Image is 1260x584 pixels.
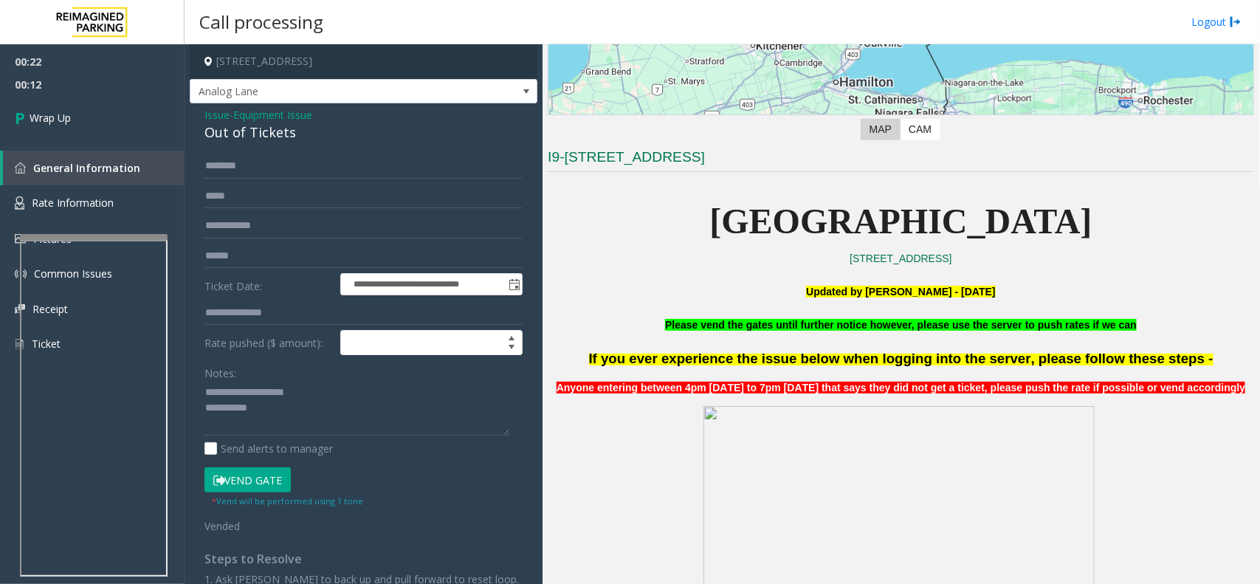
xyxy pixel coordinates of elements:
h4: [STREET_ADDRESS] [190,44,537,79]
img: 'icon' [15,337,24,351]
img: logout [1230,14,1242,30]
span: Analog Lane [190,80,467,103]
b: Updated by [PERSON_NAME] - [DATE] [806,286,995,298]
small: Vend will be performed using 1 tone [212,495,363,506]
span: Equipment Issue [233,107,312,123]
button: Vend Gate [204,467,291,492]
span: Rate Information [32,196,114,210]
a: [STREET_ADDRESS] [850,253,951,264]
span: Vended [204,519,240,533]
span: Anyone entering between 4pm [DATE] to 7pm [DATE] that says they did not get a ticket, please push... [557,382,1246,394]
span: Issue [204,107,230,123]
a: Logout [1191,14,1242,30]
h3: I9-[STREET_ADDRESS] [548,148,1254,172]
span: Increase value [501,331,522,343]
span: [GEOGRAPHIC_DATA] [710,202,1092,241]
img: 'icon' [15,234,26,244]
span: - [230,108,312,122]
img: 'icon' [15,268,27,280]
label: Ticket Date: [201,273,337,295]
a: General Information [3,151,185,185]
div: Out of Tickets [204,123,523,142]
span: If you ever experience the issue below when logging into the server, please follow these steps - [589,351,1213,366]
span: Wrap Up [30,110,71,126]
span: General Information [33,161,140,175]
b: Please vend the gates until further notice however, please use the server to push rates if we can [665,319,1137,331]
label: Rate pushed ($ amount): [201,330,337,355]
span: Pictures [33,232,72,246]
h3: Call processing [192,4,331,40]
label: CAM [900,119,940,140]
label: Send alerts to manager [204,441,333,456]
img: 'icon' [15,304,25,314]
h4: Steps to Resolve [204,552,523,566]
img: 'icon' [15,196,24,210]
img: 'icon' [15,162,26,174]
span: Toggle popup [506,274,522,295]
span: Decrease value [501,343,522,354]
label: Map [861,119,901,140]
label: Notes: [204,360,236,381]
